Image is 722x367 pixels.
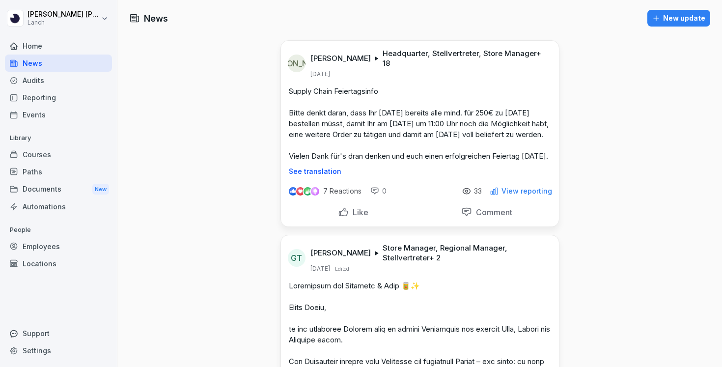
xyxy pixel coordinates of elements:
div: Support [5,325,112,342]
a: Settings [5,342,112,359]
p: Supply Chain Feiertagsinfo Bitte denkt daran, dass Ihr [DATE] bereits alle mind. für 250€ zu [DAT... [289,86,551,162]
button: New update [647,10,710,27]
img: inspiring [311,187,319,196]
p: View reporting [501,187,552,195]
img: celebrate [304,187,312,196]
p: Edited [335,265,349,273]
a: DocumentsNew [5,180,112,198]
p: [DATE] [310,70,330,78]
div: Documents [5,180,112,198]
p: Store Manager, Regional Manager, Stellvertreter + 2 [383,243,547,263]
h1: News [144,12,168,25]
div: New [92,184,109,195]
img: like [289,187,297,195]
a: Reporting [5,89,112,106]
p: [PERSON_NAME] [310,54,371,63]
p: Like [349,207,368,217]
p: [DATE] [310,265,330,273]
a: News [5,55,112,72]
a: Courses [5,146,112,163]
a: Audits [5,72,112,89]
a: Automations [5,198,112,215]
a: Locations [5,255,112,272]
p: Comment [472,207,512,217]
div: [PERSON_NAME] [288,55,305,72]
div: 0 [370,186,387,196]
p: 7 Reactions [323,187,361,195]
p: [PERSON_NAME] [310,248,371,258]
p: Library [5,130,112,146]
p: 33 [474,187,482,195]
p: [PERSON_NAME] [PERSON_NAME] [28,10,99,19]
p: Lanch [28,19,99,26]
div: New update [652,13,705,24]
a: Home [5,37,112,55]
a: Employees [5,238,112,255]
a: Events [5,106,112,123]
p: People [5,222,112,238]
div: GT [288,249,305,267]
img: love [297,188,304,195]
p: See translation [289,168,551,175]
a: Paths [5,163,112,180]
p: Headquarter, Stellvertreter, Store Manager + 18 [383,49,547,68]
